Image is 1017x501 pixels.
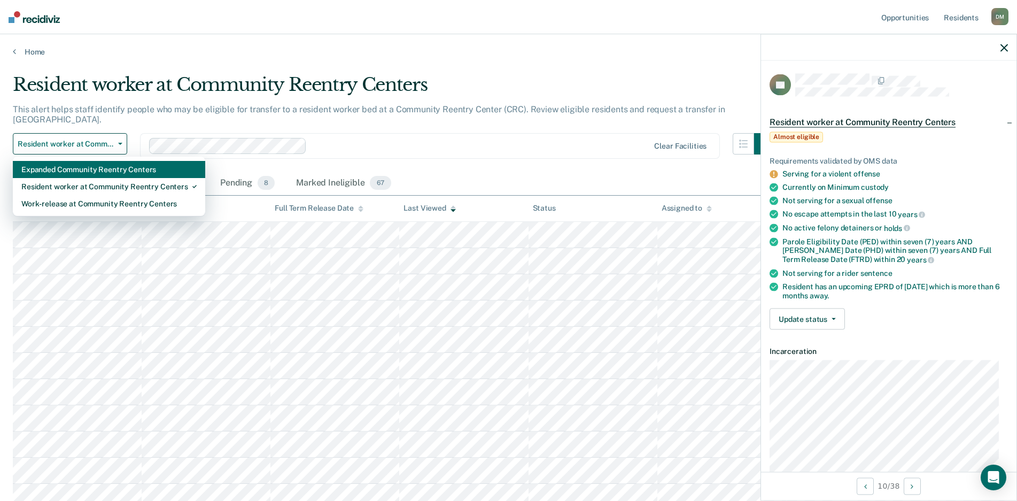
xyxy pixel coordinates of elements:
[370,176,391,190] span: 67
[884,223,910,232] span: holds
[13,74,775,104] div: Resident worker at Community Reentry Centers
[810,291,829,299] span: away.
[907,255,934,264] span: years
[21,178,197,195] div: Resident worker at Community Reentry Centers
[662,204,712,213] div: Assigned to
[770,132,823,142] span: Almost eligible
[258,176,275,190] span: 8
[533,204,556,213] div: Status
[860,268,892,277] span: sentence
[21,161,197,178] div: Expanded Community Reentry Centers
[782,223,1008,233] div: No active felony detainers or
[991,8,1008,25] div: D M
[782,237,1008,264] div: Parole Eligibility Date (PED) within seven (7) years AND [PERSON_NAME] Date (PHD) within seven (7...
[294,172,393,195] div: Marked Ineligible
[275,204,363,213] div: Full Term Release Date
[761,105,1016,152] div: Resident worker at Community Reentry CentersAlmost eligible
[18,140,114,149] span: Resident worker at Community Reentry Centers
[782,268,1008,278] div: Not serving for a rider
[770,156,1008,165] div: Requirements validated by OMS data
[13,47,1004,57] a: Home
[857,477,874,495] button: Previous Opportunity
[981,465,1006,490] div: Open Intercom Messenger
[866,196,892,205] span: offense
[782,196,1008,205] div: Not serving for a sexual
[770,117,956,127] span: Resident worker at Community Reentry Centers
[770,347,1008,356] dt: Incarceration
[654,142,707,151] div: Clear facilities
[9,11,60,23] img: Recidiviz
[403,204,455,213] div: Last Viewed
[218,172,277,195] div: Pending
[782,169,1008,179] div: Serving for a violent offense
[898,210,925,219] span: years
[782,282,1008,300] div: Resident has an upcoming EPRD of [DATE] which is more than 6 months
[13,104,725,125] p: This alert helps staff identify people who may be eligible for transfer to a resident worker bed ...
[761,472,1016,500] div: 10 / 38
[861,183,889,191] span: custody
[770,309,845,330] button: Update status
[904,477,921,495] button: Next Opportunity
[21,195,197,212] div: Work-release at Community Reentry Centers
[782,183,1008,192] div: Currently on Minimum
[782,210,1008,219] div: No escape attempts in the last 10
